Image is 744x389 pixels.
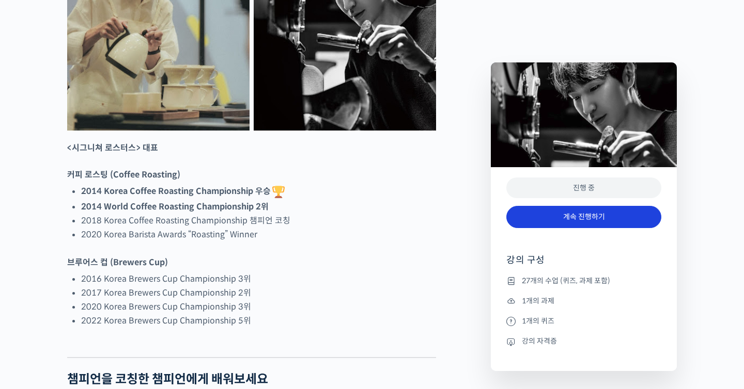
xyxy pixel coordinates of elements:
[81,300,436,314] li: 2020 Korea Brewers Cup Championship 3위
[3,303,68,329] a: 홈
[33,319,39,327] span: 홈
[506,315,661,327] li: 1개의 퀴즈
[160,319,172,327] span: 설정
[506,335,661,348] li: 강의 자격증
[81,214,436,228] li: 2018 Korea Coffee Roasting Championship 챔피언 코칭
[506,254,661,274] h4: 강의 구성
[506,274,661,287] li: 27개의 수업 (퀴즈, 과제 포함)
[81,186,286,197] strong: 2014 Korea Coffee Roasting Championship 우승
[68,303,133,329] a: 대화
[81,286,436,300] li: 2017 Korea Brewers Cup Championship 2위
[67,169,180,180] strong: 커피 로스팅 (Coffee Roasting)
[81,314,436,328] li: 2022 Korea Brewers Cup Championship 5위
[81,228,436,241] li: 2020 Korea Barista Awards “Roasting” Winner
[81,272,436,286] li: 2016 Korea Brewers Cup Championship 3위
[506,206,661,228] a: 계속 진행하기
[81,201,269,212] strong: 2014 World Coffee Roasting Championship 2위
[506,295,661,307] li: 1개의 과제
[506,177,661,199] div: 진행 중
[67,142,158,153] strong: <시그니쳐 로스터스> 대표
[67,257,168,268] strong: 브루어스 컵 (Brewers Cup)
[95,319,107,328] span: 대화
[272,186,285,198] img: 🏆
[67,372,436,387] h2: 챔피언을 코칭한 챔피언에게 배워보세요
[133,303,198,329] a: 설정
